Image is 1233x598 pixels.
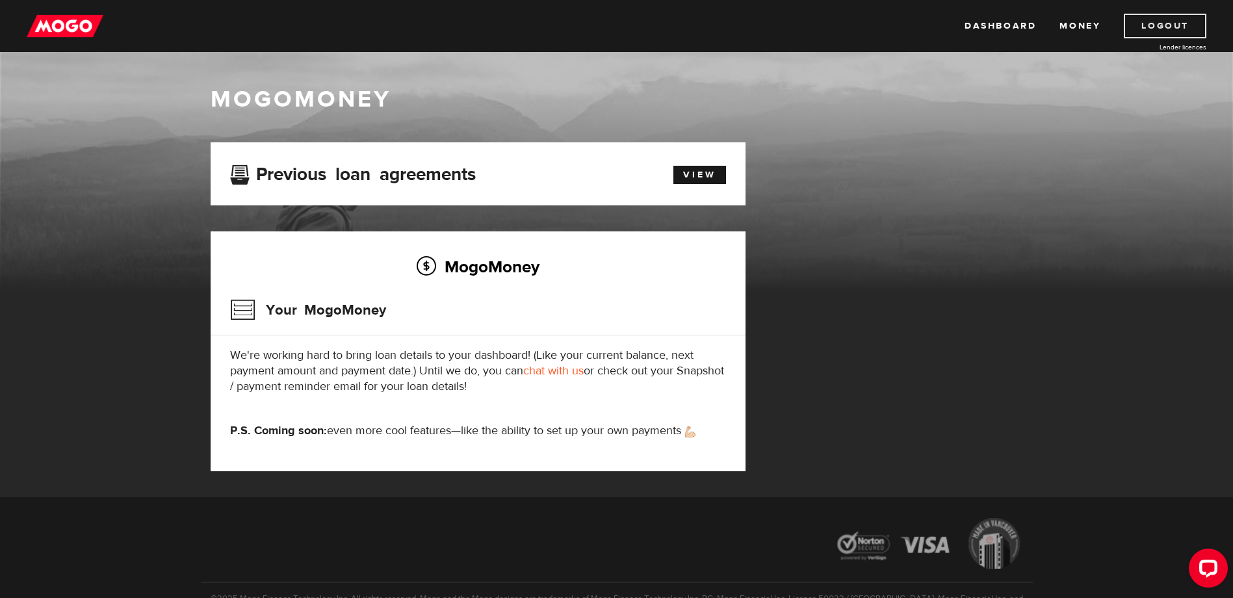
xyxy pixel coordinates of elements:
[1124,14,1206,38] a: Logout
[230,348,726,395] p: We're working hard to bring loan details to your dashboard! (Like your current balance, next paym...
[1059,14,1100,38] a: Money
[685,426,695,437] img: strong arm emoji
[965,14,1036,38] a: Dashboard
[27,14,103,38] img: mogo_logo-11ee424be714fa7cbb0f0f49df9e16ec.png
[1109,42,1206,52] a: Lender licences
[523,363,584,378] a: chat with us
[211,86,1023,113] h1: MogoMoney
[673,166,726,184] a: View
[230,164,476,181] h3: Previous loan agreements
[1178,543,1233,598] iframe: LiveChat chat widget
[825,508,1033,582] img: legal-icons-92a2ffecb4d32d839781d1b4e4802d7b.png
[230,253,726,280] h2: MogoMoney
[230,423,726,439] p: even more cool features—like the ability to set up your own payments
[230,293,386,327] h3: Your MogoMoney
[230,423,327,438] strong: P.S. Coming soon:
